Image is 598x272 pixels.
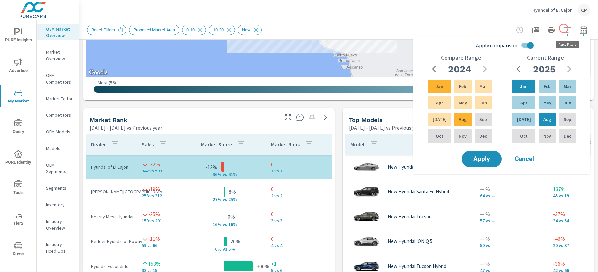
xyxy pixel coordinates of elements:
[480,243,543,248] p: 50 vs —
[2,28,34,44] span: PURE Insights
[544,83,551,90] p: Feb
[46,26,73,39] p: OEM Market Overview
[37,143,79,153] div: Models
[228,213,235,221] p: 0%
[91,238,131,245] p: Pedder Hyundai of Poway
[46,201,73,208] p: Inventory
[349,116,383,123] h5: Top Models
[142,168,177,173] p: 342 vs 503
[87,68,109,77] img: Google
[480,235,543,243] p: — %
[388,189,449,195] p: New Hyundai Santa Fe Hybrid
[230,238,240,245] p: 20%
[436,133,443,139] p: Oct
[436,100,443,106] p: Apr
[2,241,34,258] span: Driver
[511,156,538,162] span: Cancel
[46,49,73,62] p: Market Overview
[353,207,380,227] img: glamour
[238,27,254,32] span: New
[37,110,79,120] div: Competitors
[520,133,528,139] p: Oct
[520,100,527,106] p: Apr
[350,141,364,148] p: Model
[271,235,326,243] p: 0
[480,210,543,218] p: — %
[46,112,73,118] p: Competitors
[479,133,487,139] p: Dec
[148,260,161,268] p: 153%
[208,171,225,177] p: 36% v
[2,180,34,197] span: Tools
[37,216,79,233] div: Industry Overview
[91,213,131,220] p: Kearny Mesa Hyundai
[353,157,380,177] img: glamour
[271,185,326,193] p: 0
[142,243,177,248] p: 59 vs 66
[37,160,79,176] div: OEM Segments
[462,151,502,167] button: Apply
[349,124,422,132] p: [DATE] - [DATE] vs Previous year
[527,54,564,61] h6: Current Range
[209,25,235,35] div: 10-20
[433,116,447,123] p: [DATE]
[225,221,241,227] p: s 16%
[87,27,119,32] span: Reset Filters
[271,168,326,173] p: 1 vs 1
[468,156,495,162] span: Apply
[2,211,34,227] span: Tier2
[37,127,79,137] div: OEM Models
[480,218,543,223] p: 57 vs —
[91,141,106,148] p: Dealer
[148,210,160,218] p: -25%
[37,70,79,87] div: OEM Competitors
[479,116,487,123] p: Sep
[201,141,232,148] p: Market Share
[148,160,160,168] p: -32%
[229,188,236,196] p: 8%
[142,141,154,148] p: Sales
[441,54,481,61] h6: Compare Range
[564,83,571,90] p: Mar
[37,183,79,193] div: Segments
[46,72,73,85] p: OEM Competitors
[46,128,73,135] p: OEM Models
[271,210,326,218] p: 0
[353,232,380,251] img: glamour
[283,112,293,123] button: Make Fullscreen
[520,83,528,90] p: Jan
[205,163,217,171] p: -12%
[529,23,542,36] button: "Export Report to PDF"
[436,83,443,90] p: Jan
[296,113,304,121] span: Market Rank shows you how you rank, in terms of sales, to other dealerships in your market. “Mark...
[98,80,116,86] p: Most ( 56 )
[87,25,126,35] div: Reset Filters
[37,24,79,40] div: OEM Market Overview
[148,185,160,193] p: -19%
[388,238,432,244] p: New Hyundai IONIQ 5
[476,41,517,49] span: Apply comparison
[37,47,79,64] div: Market Overview
[543,133,551,139] p: Nov
[46,218,73,231] p: Industry Overview
[564,100,571,106] p: Jun
[91,188,131,195] p: [PERSON_NAME][GEOGRAPHIC_DATA]
[46,162,73,175] p: OEM Segments
[46,185,73,191] p: Segments
[388,164,431,170] p: New Hyundai Elantra
[479,100,487,106] p: Jun
[37,94,79,103] div: Market Editor
[480,260,543,268] p: — %
[271,218,326,223] p: 3 vs 3
[46,241,73,254] p: Industry Fixed Ops
[2,58,34,75] span: Advertise
[271,160,326,168] p: 0
[543,116,551,123] p: Aug
[578,4,590,16] div: CP
[459,133,467,139] p: Nov
[91,164,131,170] p: Hyundai of El Cajon
[532,7,573,13] p: Hyundai of El Cajon
[271,243,326,248] p: 4 vs 4
[459,116,467,123] p: Aug
[208,246,225,252] p: 6% v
